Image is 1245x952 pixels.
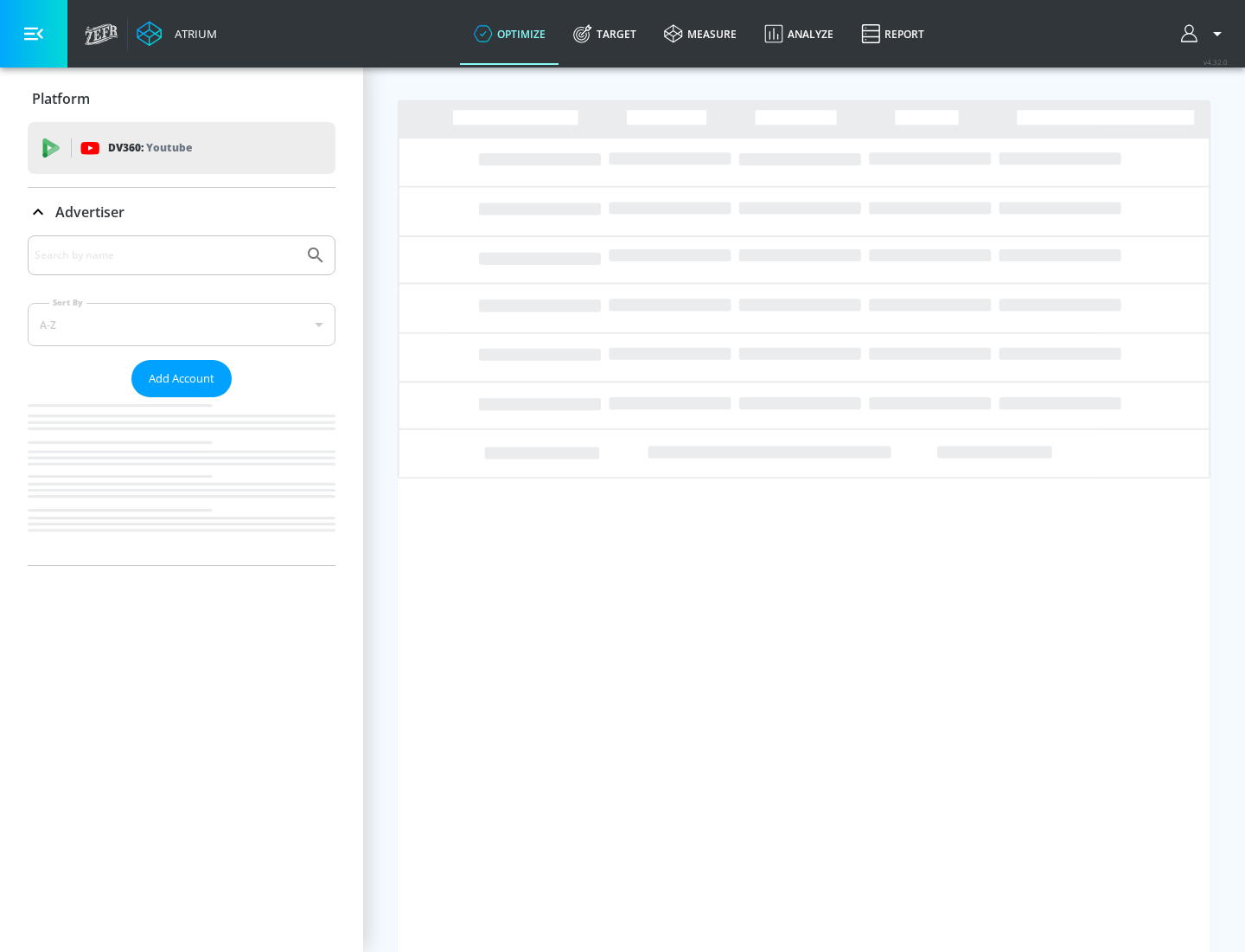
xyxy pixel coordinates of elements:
a: optimize [460,3,559,65]
label: Sort By [49,297,86,308]
span: v 4.32.0 [1203,57,1228,67]
div: Advertiser [28,235,335,565]
a: measure [650,3,750,65]
a: Target [559,3,650,65]
nav: list of Advertiser [28,397,335,565]
div: Advertiser [28,188,335,236]
p: Youtube [146,138,192,157]
div: A-Z [28,303,335,346]
input: Search by name [35,244,297,267]
a: Atrium [137,21,217,47]
div: Platform [28,74,335,123]
div: DV360: Youtube [28,122,335,174]
p: DV360: [108,138,192,158]
div: Atrium [168,26,217,42]
button: Add Account [131,360,232,397]
span: Add Account [149,369,214,389]
p: Advertiser [55,203,124,222]
a: Report [847,3,938,65]
a: Analyze [750,3,847,65]
p: Platform [32,89,90,108]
